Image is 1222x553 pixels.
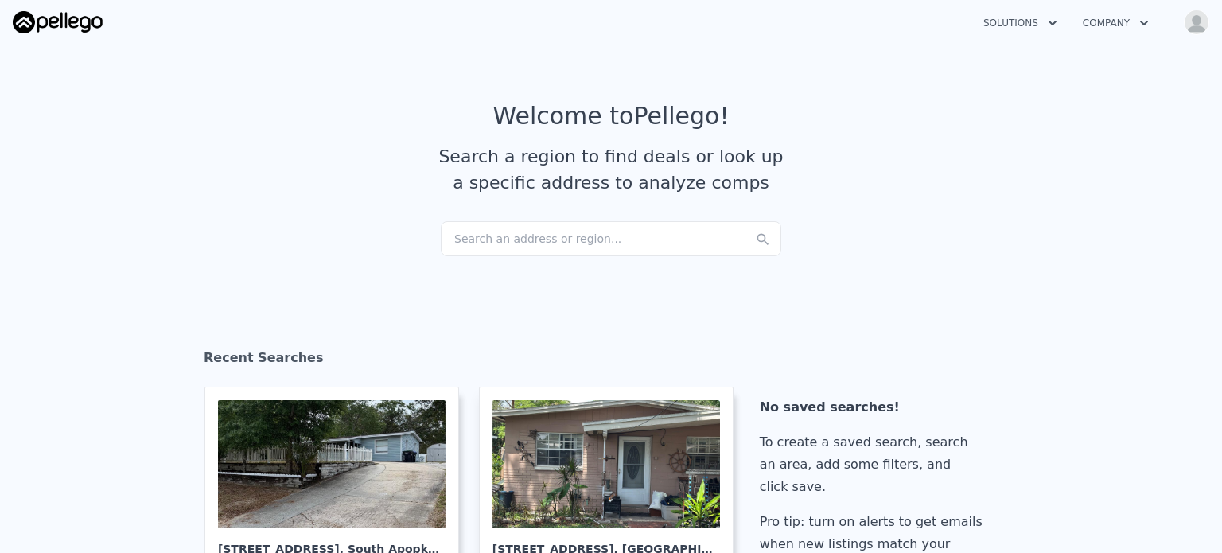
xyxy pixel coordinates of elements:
[433,143,789,196] div: Search a region to find deals or look up a specific address to analyze comps
[971,9,1070,37] button: Solutions
[493,102,730,130] div: Welcome to Pellego !
[1184,10,1209,35] img: avatar
[1070,9,1162,37] button: Company
[204,336,1018,387] div: Recent Searches
[441,221,781,256] div: Search an address or region...
[760,431,989,498] div: To create a saved search, search an area, add some filters, and click save.
[13,11,103,33] img: Pellego
[760,396,989,419] div: No saved searches!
